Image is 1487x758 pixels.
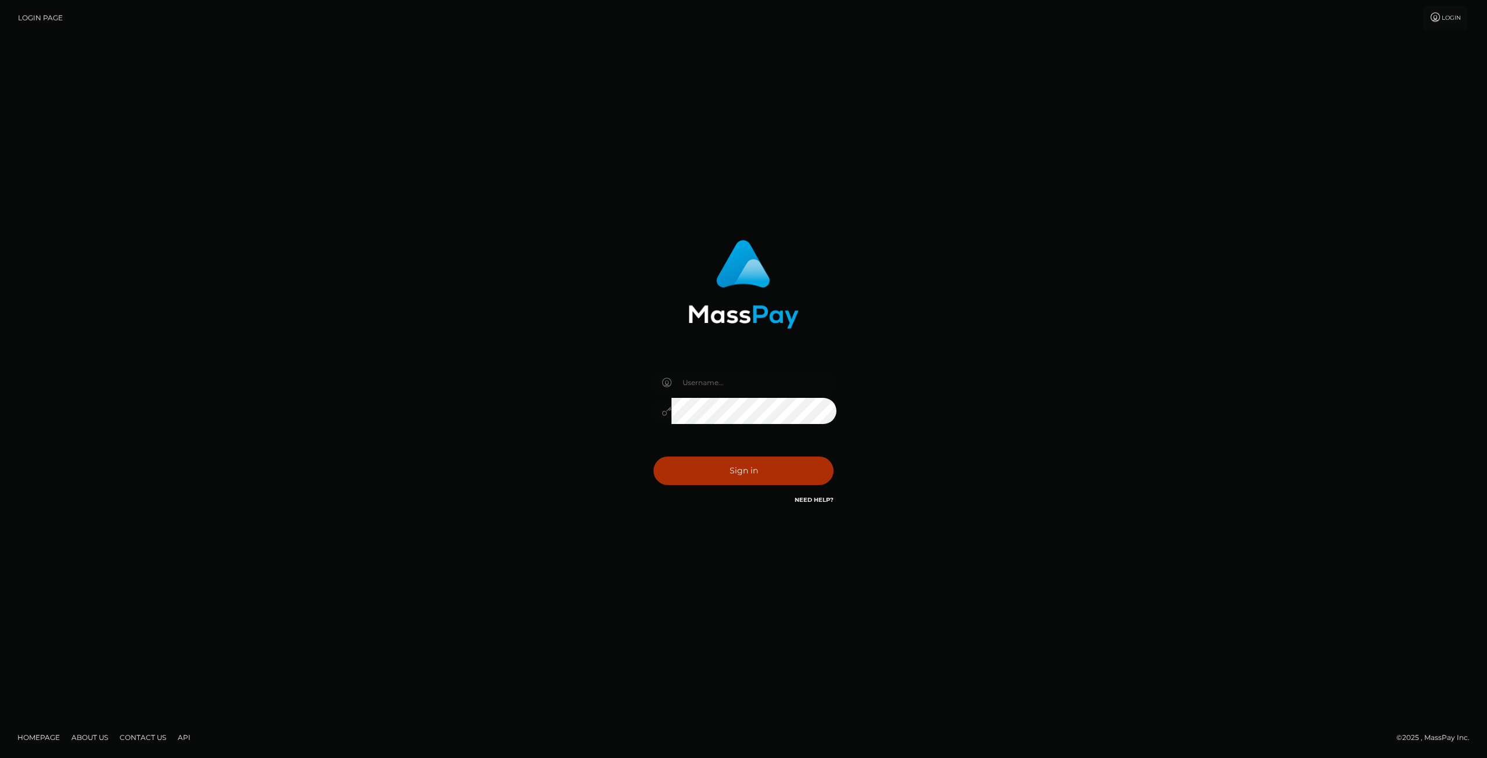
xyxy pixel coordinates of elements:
input: Username... [671,369,836,396]
button: Sign in [653,457,834,485]
div: © 2025 , MassPay Inc. [1396,731,1478,744]
a: Homepage [13,728,64,746]
img: MassPay Login [688,240,799,329]
a: Login Page [18,6,63,30]
a: Need Help? [795,496,834,504]
a: Contact Us [115,728,171,746]
a: API [173,728,195,746]
a: Login [1423,6,1467,30]
a: About Us [67,728,113,746]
